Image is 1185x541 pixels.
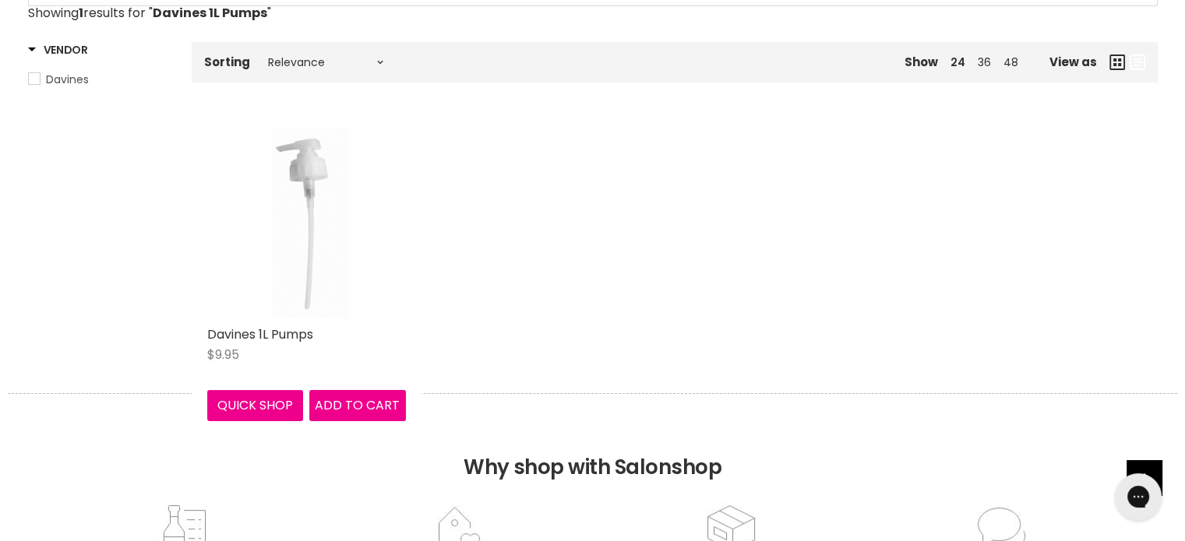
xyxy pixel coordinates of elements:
h3: Vendor [28,42,88,58]
a: 24 [950,54,965,70]
a: Davines [28,71,172,88]
span: View as [1049,55,1097,69]
a: Davines 1L Pumps [207,325,313,343]
iframe: Gorgias live chat messenger [1107,468,1169,525]
span: Back to top [1127,460,1162,501]
span: Davines [46,72,89,87]
button: Add to cart [309,390,406,421]
strong: 1 [79,4,83,22]
h2: Why shop with Salonshop [8,393,1177,503]
a: 36 [978,54,991,70]
button: Quick shop [207,390,304,421]
img: Davines 1L Pumps [207,120,406,318]
label: Sorting [204,55,250,69]
a: 48 [1003,54,1018,70]
a: Back to top [1127,460,1162,495]
span: $9.95 [207,346,239,364]
span: Show [905,54,938,70]
span: Add to cart [315,396,400,414]
strong: Davines 1L Pumps [153,4,267,22]
p: Showing results for " " [28,6,1158,20]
